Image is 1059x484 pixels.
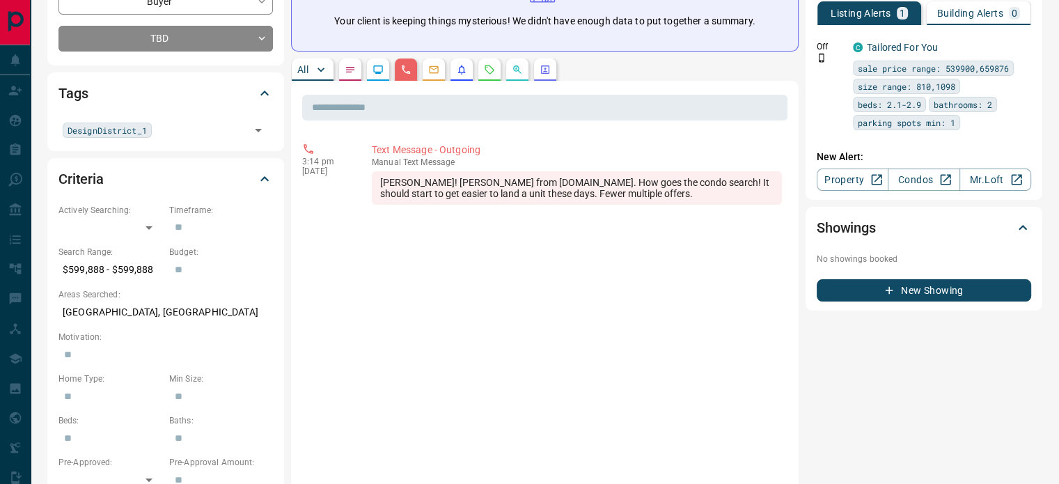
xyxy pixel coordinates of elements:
p: Text Message [372,157,782,167]
p: 3:14 pm [302,157,351,166]
div: condos.ca [853,42,863,52]
svg: Lead Browsing Activity [372,64,384,75]
p: Actively Searching: [58,204,162,217]
p: Timeframe: [169,204,273,217]
p: No showings booked [817,253,1031,265]
span: beds: 2.1-2.9 [858,97,921,111]
span: bathrooms: 2 [934,97,992,111]
p: $599,888 - $599,888 [58,258,162,281]
a: Property [817,169,888,191]
svg: Push Notification Only [817,53,826,63]
span: manual [372,157,401,167]
svg: Agent Actions [540,64,551,75]
svg: Opportunities [512,64,523,75]
p: 1 [900,8,905,18]
p: 0 [1012,8,1017,18]
p: Areas Searched: [58,288,273,301]
svg: Listing Alerts [456,64,467,75]
span: parking spots min: 1 [858,116,955,130]
span: size range: 810,1098 [858,79,955,93]
p: Search Range: [58,246,162,258]
div: TBD [58,26,273,52]
button: Open [249,120,268,140]
h2: Tags [58,82,88,104]
p: Building Alerts [937,8,1003,18]
p: Pre-Approved: [58,456,162,469]
p: Min Size: [169,373,273,385]
h2: Criteria [58,168,104,190]
p: Home Type: [58,373,162,385]
p: All [297,65,308,75]
p: Off [817,40,845,53]
svg: Requests [484,64,495,75]
p: New Alert: [817,150,1031,164]
div: Criteria [58,162,273,196]
p: Budget: [169,246,273,258]
p: Text Message - Outgoing [372,143,782,157]
a: Mr.Loft [959,169,1031,191]
p: Beds: [58,414,162,427]
span: DesignDistrict_1 [68,123,147,137]
p: [GEOGRAPHIC_DATA], [GEOGRAPHIC_DATA] [58,301,273,324]
a: Condos [888,169,959,191]
p: Pre-Approval Amount: [169,456,273,469]
p: Baths: [169,414,273,427]
a: Tailored For You [867,42,938,53]
p: Your client is keeping things mysterious! We didn't have enough data to put together a summary. [334,14,755,29]
div: Showings [817,211,1031,244]
p: [DATE] [302,166,351,176]
p: Motivation: [58,331,273,343]
div: [PERSON_NAME]! [PERSON_NAME] from [DOMAIN_NAME]. How goes the condo search! It should start to ge... [372,171,782,205]
button: New Showing [817,279,1031,302]
p: Listing Alerts [831,8,891,18]
svg: Notes [345,64,356,75]
svg: Calls [400,64,411,75]
span: sale price range: 539900,659876 [858,61,1009,75]
div: Tags [58,77,273,110]
h2: Showings [817,217,876,239]
svg: Emails [428,64,439,75]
